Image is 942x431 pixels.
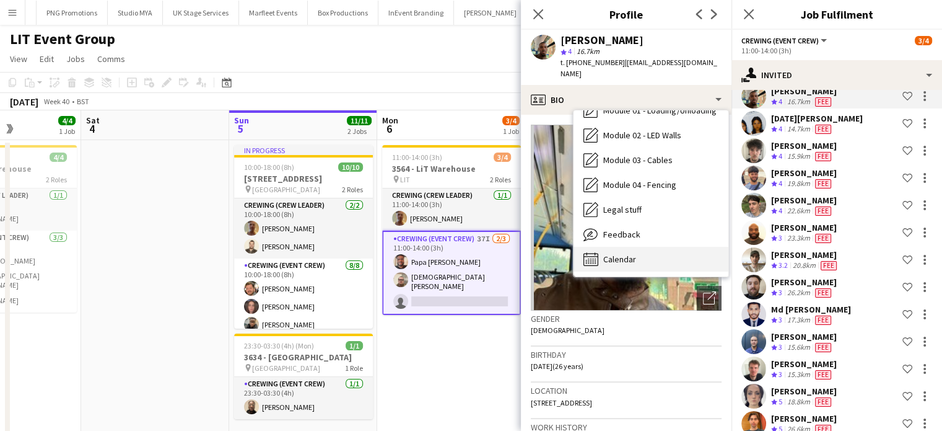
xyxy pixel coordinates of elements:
[382,189,521,231] app-card-role: Crewing (Crew Leader)1/111:00-14:00 (3h)[PERSON_NAME]
[346,341,363,350] span: 1/1
[813,315,834,326] div: Crew has different fees then in role
[771,304,851,315] div: Md [PERSON_NAME]
[778,97,782,106] span: 4
[785,370,813,380] div: 15.3km
[342,185,363,194] span: 2 Roles
[813,397,834,407] div: Crew has different fees then in role
[573,222,728,247] div: Feedback
[813,151,834,162] div: Crew has different fees then in role
[503,127,519,136] div: 1 Job
[778,288,782,297] span: 3
[560,58,625,67] span: t. [PHONE_NUMBER]
[531,313,722,324] h3: Gender
[494,153,511,162] span: 3/4
[234,352,373,363] h3: 3634 - [GEOGRAPHIC_DATA]
[531,349,722,360] h3: Birthday
[813,206,834,216] div: Crew has different fees then in role
[308,1,378,25] button: Box Productions
[778,179,782,188] span: 4
[813,179,834,189] div: Crew has different fees then in role
[502,116,520,125] span: 3/4
[46,175,67,184] span: 2 Roles
[560,58,717,78] span: | [EMAIL_ADDRESS][DOMAIN_NAME]
[574,47,602,56] span: 16.7km
[741,36,829,45] button: Crewing (Event Crew)
[813,97,834,107] div: Crew has different fees then in role
[741,46,932,55] div: 11:00-14:00 (3h)
[573,123,728,148] div: Module 02 - LED Walls
[778,233,782,242] span: 3
[392,153,442,162] span: 11:00-14:00 (3h)
[818,260,839,271] div: Crew has different fees then in role
[234,115,249,126] span: Sun
[531,398,592,407] span: [STREET_ADDRESS]
[338,162,363,172] span: 10/10
[84,122,100,136] span: 4
[785,288,813,298] div: 26.2km
[560,35,643,46] div: [PERSON_NAME]
[531,385,722,396] h3: Location
[10,96,38,108] div: [DATE]
[234,173,373,184] h3: [STREET_ADDRESS]
[380,122,398,136] span: 6
[771,413,837,424] div: [PERSON_NAME]
[778,342,782,352] span: 3
[785,342,813,353] div: 15.6km
[790,260,818,271] div: 20.8km
[232,122,249,136] span: 5
[234,145,373,155] div: In progress
[815,152,831,161] span: Fee
[234,259,373,430] app-card-role: Crewing (Event Crew)8/810:00-18:00 (8h)[PERSON_NAME][PERSON_NAME][PERSON_NAME]
[382,115,398,126] span: Mon
[731,6,942,22] h3: Job Fulfilment
[771,249,839,260] div: [PERSON_NAME]
[603,254,636,265] span: Calendar
[92,51,130,67] a: Comms
[815,398,831,407] span: Fee
[771,195,837,206] div: [PERSON_NAME]
[234,334,373,419] app-job-card: 23:30-03:30 (4h) (Mon)1/13634 - [GEOGRAPHIC_DATA] [GEOGRAPHIC_DATA]1 RoleCrewing (Event Crew)1/12...
[815,316,831,325] span: Fee
[252,363,320,373] span: [GEOGRAPHIC_DATA]
[815,179,831,189] span: Fee
[785,206,813,216] div: 22.6km
[40,53,54,64] span: Edit
[815,97,831,107] span: Fee
[785,124,813,135] div: 14.7km
[778,315,782,324] span: 3
[244,341,314,350] span: 23:30-03:30 (4h) (Mon)
[603,204,642,215] span: Legal stuff
[815,370,831,380] span: Fee
[815,343,831,352] span: Fee
[86,115,100,126] span: Sat
[815,288,831,298] span: Fee
[813,124,834,135] div: Crew has different fees then in role
[731,60,942,90] div: Invited
[573,172,728,197] div: Module 04 - Fencing
[815,207,831,216] span: Fee
[378,1,454,25] button: InEvent Branding
[382,231,521,315] app-card-role: Crewing (Event Crew)37I2/311:00-14:00 (3h)Papa [PERSON_NAME][DEMOGRAPHIC_DATA][PERSON_NAME]
[347,127,371,136] div: 2 Jobs
[741,36,819,45] span: Crewing (Event Crew)
[785,151,813,162] div: 15.9km
[521,6,731,22] h3: Profile
[347,116,372,125] span: 11/11
[252,185,320,194] span: [GEOGRAPHIC_DATA]
[813,288,834,298] div: Crew has different fees then in role
[234,377,373,419] app-card-role: Crewing (Event Crew)1/123:30-03:30 (4h)[PERSON_NAME]
[813,370,834,380] div: Crew has different fees then in role
[771,358,837,370] div: [PERSON_NAME]
[10,30,115,48] h1: LIT Event Group
[108,1,163,25] button: Studio MYA
[573,197,728,222] div: Legal stuff
[59,127,75,136] div: 1 Job
[573,148,728,172] div: Module 03 - Cables
[10,53,27,64] span: View
[50,153,67,162] span: 4/4
[785,179,813,189] div: 19.8km
[5,51,32,67] a: View
[603,179,676,190] span: Module 04 - Fencing
[77,97,89,106] div: BST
